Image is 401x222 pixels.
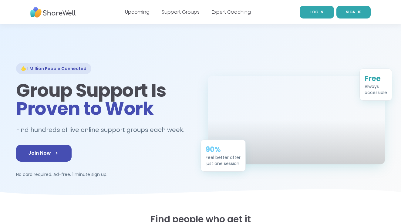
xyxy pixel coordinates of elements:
[16,81,193,118] h1: Group Support Is
[162,8,200,15] a: Support Groups
[365,83,387,96] div: Always accessible
[16,125,191,135] h2: Find hundreds of live online support groups each week.
[16,171,193,177] p: No card required. Ad-free. 1 minute sign up.
[125,8,150,15] a: Upcoming
[212,8,251,15] a: Expert Coaching
[28,150,59,157] span: Join Now
[365,74,387,83] div: Free
[16,145,72,162] a: Join Now
[300,6,334,18] a: LOG IN
[30,4,76,21] img: ShareWell Nav Logo
[336,6,371,18] a: SIGN UP
[206,145,241,154] div: 90%
[310,9,323,15] span: LOG IN
[346,9,362,15] span: SIGN UP
[206,154,241,166] div: Feel better after just one session
[16,63,91,74] div: 🌟 1 Million People Connected
[16,96,153,121] span: Proven to Work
